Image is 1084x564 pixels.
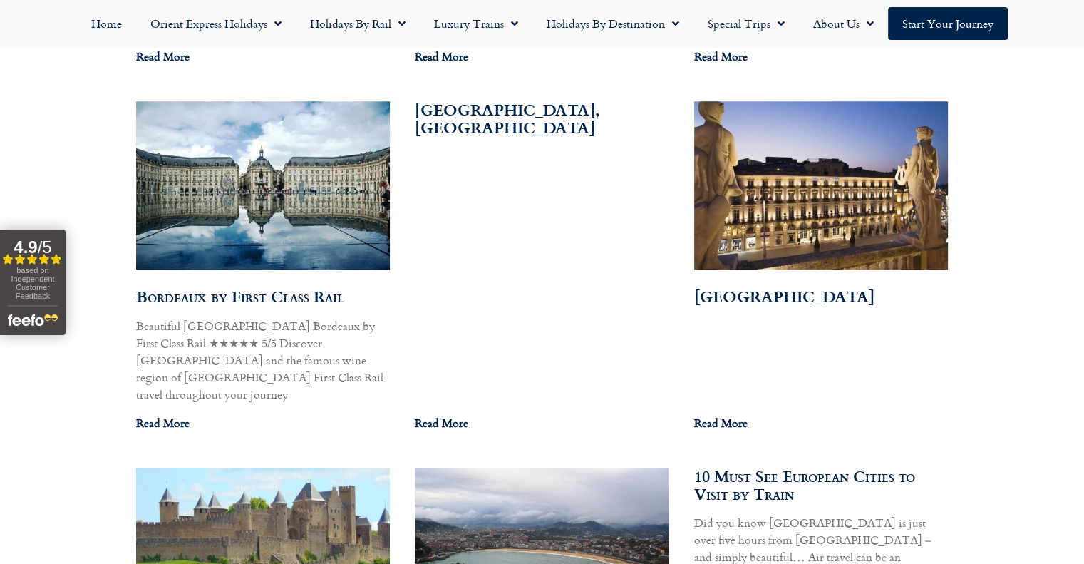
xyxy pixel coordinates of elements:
[136,7,296,40] a: Orient Express Holidays
[799,7,888,40] a: About Us
[415,48,468,65] a: Read more about Best Western Premier Bayonne Etche-Ona, Bordeaux
[532,7,693,40] a: Holidays by Destination
[296,7,420,40] a: Holidays by Rail
[694,284,874,308] a: [GEOGRAPHIC_DATA]
[693,7,799,40] a: Special Trips
[415,414,468,431] a: Read more about Burdigala Hotel, Bordeaux
[7,7,1077,40] nav: Menu
[415,98,599,139] a: [GEOGRAPHIC_DATA], [GEOGRAPHIC_DATA]
[77,7,136,40] a: Home
[136,48,190,65] a: Read more about Beautiful Bordeaux
[136,284,344,308] a: Bordeaux by First Class Rail
[694,464,915,506] a: 10 Must See European Cities to Visit by Train
[694,48,748,65] a: Read more about Vineyards of Bordeaux, Cognac and the Loire Valley
[136,414,190,431] a: Read more about Bordeaux by First Class Rail
[136,317,391,403] p: Beautiful [GEOGRAPHIC_DATA] Bordeaux by First Class Rail ★★★★★ 5/5 Discover [GEOGRAPHIC_DATA] and...
[694,414,748,431] a: Read more about Grand Hotel de Bordeaux and Spa
[420,7,532,40] a: Luxury Trains
[888,7,1008,40] a: Start your Journey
